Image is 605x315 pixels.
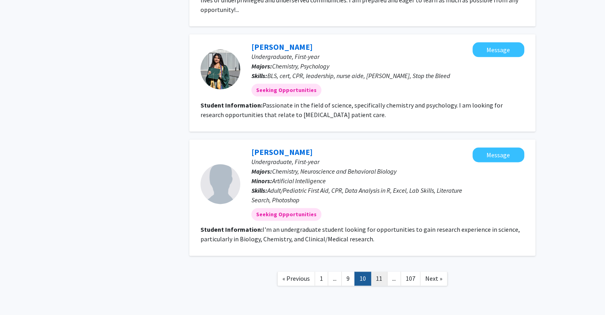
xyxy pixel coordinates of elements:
[251,147,313,157] a: [PERSON_NAME]
[267,72,450,80] span: BLS, cert, CPR, leadership, nurse aide, [PERSON_NAME], Stop the Bleed
[401,272,420,286] a: 107
[251,167,272,175] b: Majors:
[333,274,337,282] span: ...
[189,264,535,296] nav: Page navigation
[425,274,442,282] span: Next »
[272,177,326,185] span: Artificial Intelligence
[392,274,396,282] span: ...
[6,279,34,309] iframe: Chat
[200,101,503,119] fg-read-more: Passionate in the field of science, specifically chemistry and psychology. I am looking for resea...
[251,158,319,166] span: Undergraduate, First-year
[282,274,310,282] span: « Previous
[315,272,328,286] a: 1
[251,186,462,204] span: Adult/Pediatric First Aid, CPR, Data Analysis in R, Excel, Lab Skills, Literature Search, Photoshop
[251,208,321,221] mat-chip: Seeking Opportunities
[251,62,272,70] b: Majors:
[251,177,272,185] b: Minors:
[200,225,520,243] fg-read-more: I'm an undergraduate student looking for opportunities to gain research experience in science, pa...
[251,53,319,61] span: Undergraduate, First-year
[473,42,524,57] button: Message Anusha Gupta
[251,84,321,96] mat-chip: Seeking Opportunities
[200,225,263,233] b: Student Information:
[272,167,397,175] span: Chemistry, Neuroscience and Behavioral Biology
[371,272,387,286] a: 11
[272,62,329,70] span: Chemistry, Psychology
[277,272,315,286] a: Previous
[251,186,267,194] b: Skills:
[420,272,447,286] a: Next
[200,101,263,109] b: Student Information:
[354,272,371,286] a: 10
[251,42,313,52] a: [PERSON_NAME]
[341,272,355,286] a: 9
[251,72,267,80] b: Skills:
[473,147,524,162] button: Message Aoun Hakim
